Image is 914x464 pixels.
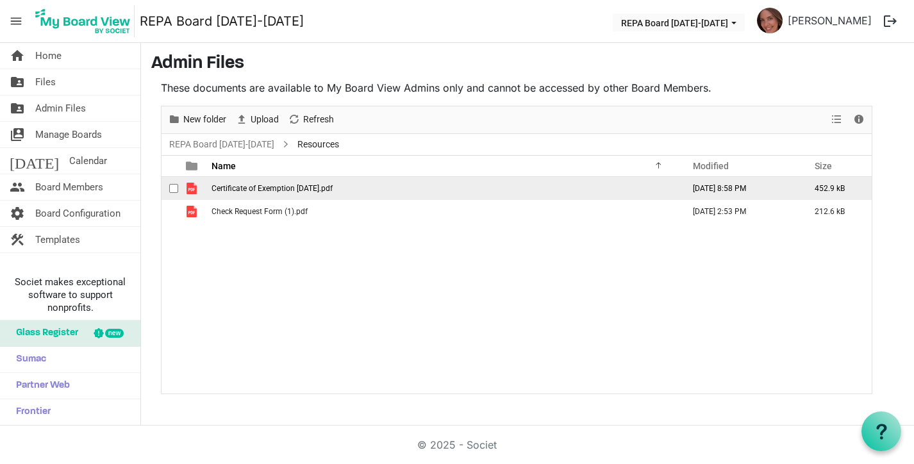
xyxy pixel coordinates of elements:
span: Frontier [10,399,51,425]
span: Certificate of Exemption [DATE].pdf [212,184,333,193]
span: New folder [182,112,228,128]
td: checkbox [162,200,178,223]
span: Size [815,161,832,171]
span: [DATE] [10,148,59,174]
button: Upload [233,112,281,128]
span: switch_account [10,122,25,147]
a: [PERSON_NAME] [783,8,877,33]
span: Check Request Form (1).pdf [212,207,308,216]
span: folder_shared [10,95,25,121]
span: construction [10,227,25,253]
span: menu [4,9,28,33]
span: Refresh [302,112,335,128]
button: REPA Board 2025-2026 dropdownbutton [613,13,745,31]
td: 212.6 kB is template cell column header Size [801,200,872,223]
div: New folder [163,106,231,133]
td: 452.9 kB is template cell column header Size [801,177,872,200]
td: is template cell column header type [178,177,208,200]
span: Board Configuration [35,201,120,226]
span: Templates [35,227,80,253]
td: checkbox [162,177,178,200]
span: Resources [295,137,342,153]
a: REPA Board [DATE]-[DATE] [140,8,304,34]
span: home [10,43,25,69]
div: Details [848,106,870,133]
p: These documents are available to My Board View Admins only and cannot be accessed by other Board ... [161,80,872,95]
button: Details [851,112,868,128]
span: settings [10,201,25,226]
span: Manage Boards [35,122,102,147]
a: REPA Board [DATE]-[DATE] [167,137,277,153]
td: is template cell column header type [178,200,208,223]
div: Upload [231,106,283,133]
span: Sumac [10,347,46,372]
span: Calendar [69,148,107,174]
span: people [10,174,25,200]
span: Admin Files [35,95,86,121]
img: My Board View Logo [31,5,135,37]
span: Modified [693,161,729,171]
span: folder_shared [10,69,25,95]
span: Glass Register [10,320,78,346]
img: aLB5LVcGR_PCCk3EizaQzfhNfgALuioOsRVbMr9Zq1CLdFVQUAcRzChDQbMFezouKt6echON3eNsO59P8s_Ojg_thumb.png [757,8,783,33]
button: New folder [166,112,229,128]
button: View dropdownbutton [829,112,844,128]
td: Certificate of Exemption May 2029.pdf is template cell column header Name [208,177,679,200]
h3: Admin Files [151,53,904,75]
button: logout [877,8,904,35]
a: © 2025 - Societ [417,438,497,451]
div: new [105,329,124,338]
span: Files [35,69,56,95]
td: September 13, 2025 2:53 PM column header Modified [679,200,801,223]
span: Societ makes exceptional software to support nonprofits. [6,276,135,314]
div: Refresh [283,106,338,133]
td: August 20, 2025 8:58 PM column header Modified [679,177,801,200]
a: My Board View Logo [31,5,140,37]
button: Refresh [286,112,337,128]
span: Home [35,43,62,69]
div: View [826,106,848,133]
td: Check Request Form (1).pdf is template cell column header Name [208,200,679,223]
span: Upload [249,112,280,128]
span: Name [212,161,236,171]
span: Board Members [35,174,103,200]
span: Partner Web [10,373,70,399]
